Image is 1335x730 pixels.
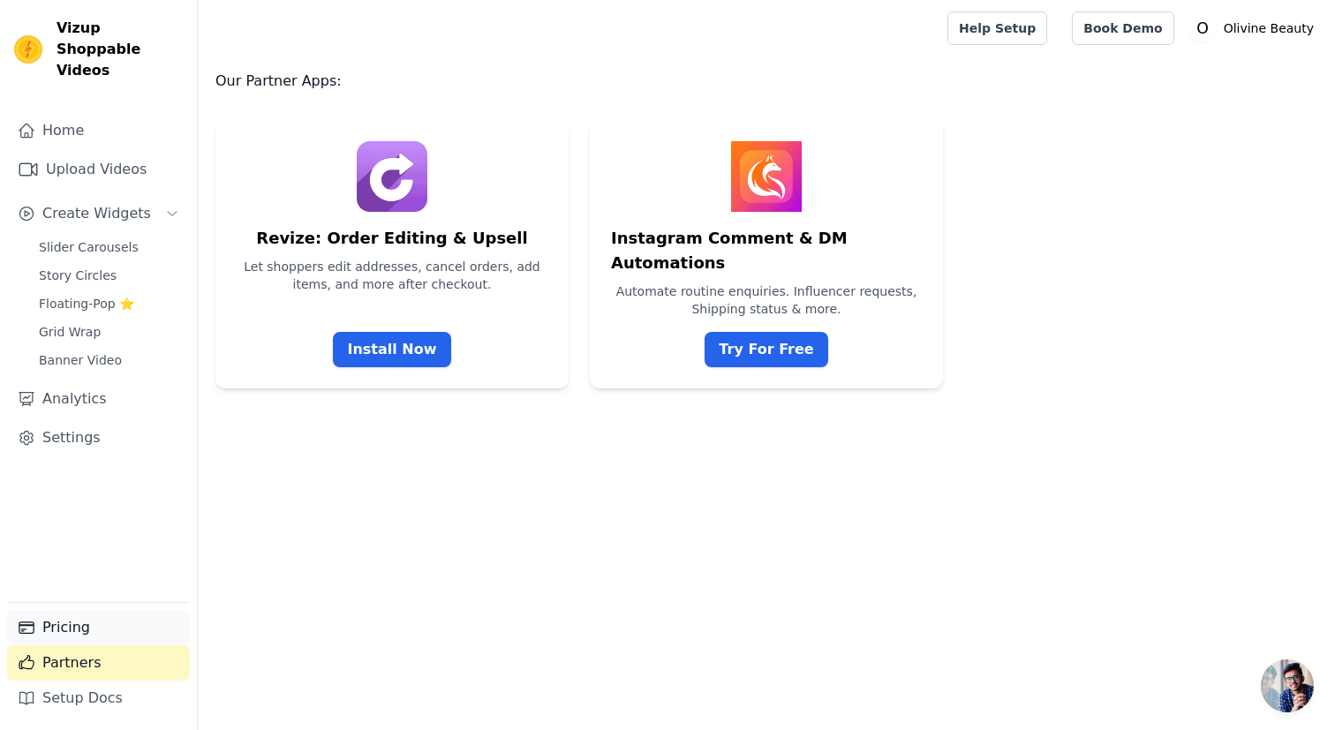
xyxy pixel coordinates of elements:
img: Instagram Comment & DM Automations logo [731,141,802,212]
a: Analytics [7,381,190,417]
h4: Our Partner Apps: [215,71,1317,92]
a: Book Demo [1072,11,1173,45]
button: Create Widgets [7,196,190,231]
a: Banner Video [28,348,190,373]
span: Floating-Pop ⭐ [39,295,134,312]
a: Upload Videos [7,152,190,187]
span: Slider Carousels [39,238,139,256]
span: Vizup Shoppable Videos [57,18,183,81]
a: Setup Docs [7,681,190,716]
a: Pricing [7,610,190,645]
img: Revize: Order Editing & Upsell logo [357,141,427,212]
button: O Olivine Beauty [1188,12,1321,44]
p: Automate routine enquiries. Influencer requests, Shipping status & more. [611,282,922,318]
a: Settings [7,420,190,455]
img: Vizup [14,35,42,64]
span: Create Widgets [42,203,151,224]
a: Story Circles [28,263,190,288]
text: O [1196,19,1209,37]
a: Slider Carousels [28,235,190,260]
span: Story Circles [39,267,117,284]
h5: Instagram Comment & DM Automations [611,226,922,275]
span: Grid Wrap [39,323,101,341]
p: Let shoppers edit addresses, cancel orders, add items, and more after checkout. [237,258,547,293]
a: Grid Wrap [28,320,190,344]
a: Floating-Pop ⭐ [28,291,190,316]
a: Partners [7,645,190,681]
p: Olivine Beauty [1217,12,1321,44]
a: Try For Free [705,332,827,367]
h5: Revize: Order Editing & Upsell [256,226,527,251]
span: Banner Video [39,351,122,369]
a: Help Setup [947,11,1047,45]
div: Open chat [1261,659,1314,712]
a: Install Now [333,332,450,367]
a: Home [7,113,190,148]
